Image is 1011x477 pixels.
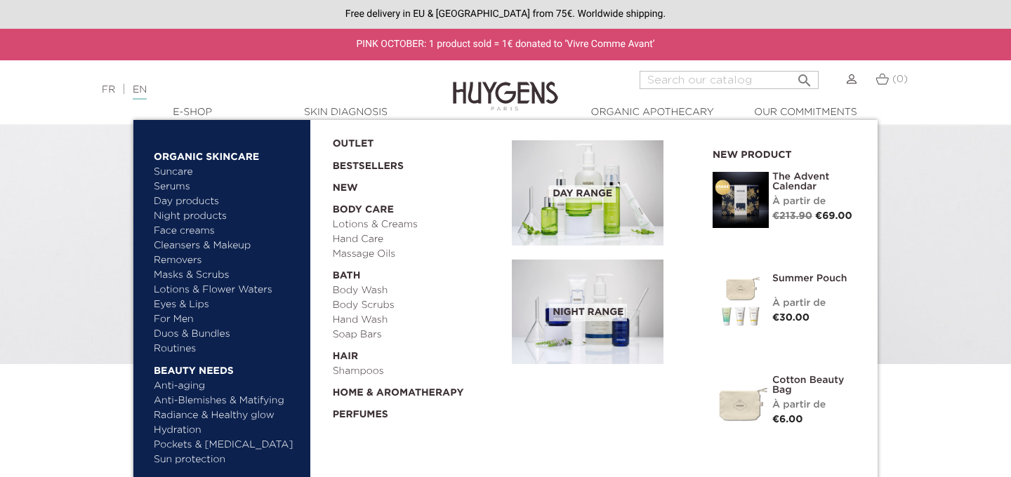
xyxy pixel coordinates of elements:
[333,379,503,401] a: Home & Aromatherapy
[133,85,147,100] a: EN
[154,394,300,408] a: Anti-Blemishes & Matifying
[892,74,908,84] span: (0)
[512,260,692,365] a: Night Range
[792,67,817,86] button: 
[154,356,300,379] a: Beauty needs
[154,194,300,209] a: Day products
[154,438,300,452] a: Pockets & [MEDICAL_DATA]
[154,342,300,356] a: Routines
[154,238,300,268] a: Cleansers & Makeup Removers
[713,274,769,330] img: Summer pouch
[154,423,300,438] a: Hydration
[333,364,503,379] a: Shampoos
[333,174,503,196] a: New
[154,142,300,165] a: Organic Skincare
[772,398,857,412] div: À partir de
[154,209,288,224] a: Night products
[154,180,300,194] a: Serums
[333,232,503,247] a: Hand Care
[512,260,663,365] img: routine_nuit_banner.jpg
[582,105,722,120] a: Organic Apothecary
[796,68,813,85] i: 
[102,85,115,95] a: FR
[333,313,503,328] a: Hand Wash
[333,262,503,283] a: Bath
[333,152,490,174] a: Bestsellers
[154,297,300,312] a: Eyes & Lips
[333,217,503,232] a: Lotions & Creams
[512,140,663,246] img: routine_jour_banner.jpg
[772,375,857,395] a: Cotton Beauty Bag
[512,140,692,246] a: Day Range
[713,172,769,228] img: The Advent Calendar
[122,105,263,120] a: E-Shop
[275,105,416,120] a: Skin Diagnosis
[640,71,819,89] input: Search
[772,194,857,209] div: À partir de
[333,342,503,364] a: Hair
[772,415,803,424] span: €6.00
[333,298,503,313] a: Body Scrubs
[713,375,769,431] img: Cotton Beauty Bag
[549,304,627,321] span: Night Range
[815,211,852,221] span: €69.00
[333,130,490,152] a: OUTLET
[453,59,558,113] img: Huygens
[549,185,616,203] span: Day Range
[95,81,411,98] div: |
[772,296,857,311] div: À partir de
[333,328,503,342] a: Soap Bars
[333,247,503,262] a: Massage Oils
[154,283,300,297] a: Lotions & Flower Waters
[154,312,300,327] a: For Men
[333,401,503,422] a: Perfumes
[772,172,857,192] a: The Advent Calendar
[333,283,503,298] a: Body Wash
[154,408,300,423] a: Radiance & Healthy glow
[772,313,810,323] span: €30.00
[713,145,857,161] h2: New product
[154,379,300,394] a: Anti-aging
[772,274,857,283] a: Summer pouch
[154,224,300,238] a: Face creams
[154,165,300,180] a: Suncare
[154,268,300,283] a: Masks & Scrubs
[772,211,812,221] span: €213.90
[154,327,300,342] a: Duos & Bundles
[333,196,503,217] a: Body Care
[154,452,300,467] a: Sun protection
[735,105,875,120] a: Our commitments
